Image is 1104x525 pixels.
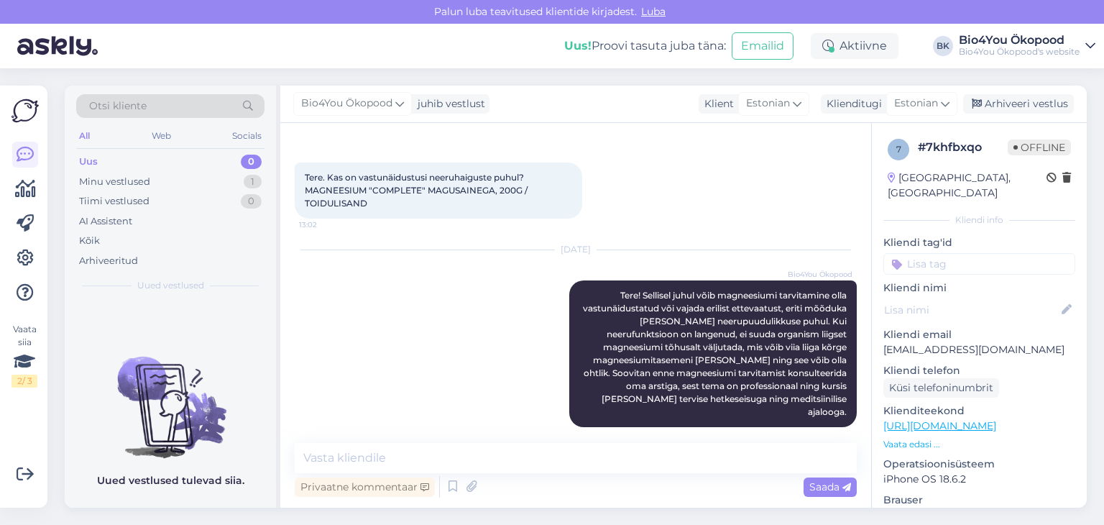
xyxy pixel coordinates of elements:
p: Kliendi tag'id [883,235,1075,250]
b: Uus! [564,39,592,52]
div: Bio4You Ökopood [959,35,1080,46]
div: Arhiveeritud [79,254,138,268]
div: Kõik [79,234,100,248]
span: Saada [809,480,851,493]
button: Emailid [732,32,793,60]
div: Socials [229,127,264,145]
div: [DATE] [295,243,857,256]
div: 0 [241,155,262,169]
div: Privaatne kommentaar [295,478,435,497]
input: Lisa nimi [884,302,1059,318]
div: AI Assistent [79,214,132,229]
span: Estonian [894,96,938,111]
p: Vaata edasi ... [883,438,1075,451]
div: Kliendi info [883,214,1075,227]
p: iPhone OS 18.6.2 [883,472,1075,487]
p: Kliendi email [883,327,1075,342]
span: Tere. Kas on vastunäidustusi neeruhaiguste puhul? MAGNEESIUM "COMPLETE" MAGUSAINEGA, 200G / TOIDU... [305,172,530,209]
div: Web [149,127,174,145]
span: 7 [896,144,901,155]
div: Küsi telefoninumbrit [883,378,999,398]
p: [EMAIL_ADDRESS][DOMAIN_NAME] [883,342,1075,357]
div: Arhiveeri vestlus [963,94,1074,114]
div: [GEOGRAPHIC_DATA], [GEOGRAPHIC_DATA] [888,170,1046,201]
div: All [76,127,93,145]
div: Klienditugi [821,96,882,111]
input: Lisa tag [883,253,1075,275]
div: juhib vestlust [412,96,485,111]
div: 2 / 3 [11,375,37,388]
a: [URL][DOMAIN_NAME] [883,419,996,432]
img: No chats [65,331,276,460]
div: Bio4You Ökopood's website [959,46,1080,58]
div: Aktiivne [811,33,898,59]
a: Bio4You ÖkopoodBio4You Ökopood's website [959,35,1095,58]
span: Otsi kliente [89,99,147,114]
p: Uued vestlused tulevad siia. [97,473,244,488]
div: Tiimi vestlused [79,194,149,209]
div: 1 [244,175,262,189]
span: Bio4You Ökopood [301,96,392,111]
p: Brauser [883,493,1075,508]
p: Klienditeekond [883,403,1075,419]
span: 13:02 [299,219,353,230]
span: Estonian [746,96,790,111]
div: BK [933,36,953,56]
div: # 7khfbxqo [918,139,1008,156]
p: Kliendi nimi [883,280,1075,296]
span: Offline [1008,140,1071,155]
span: Tere! Sellisel juhul võib magneesiumi tarvitamine olla vastunäidustatud või vajada erilist etteva... [583,290,849,417]
div: Minu vestlused [79,175,150,189]
span: Uued vestlused [137,279,204,292]
div: Vaata siia [11,323,37,388]
div: Klient [699,96,734,111]
span: Luba [637,5,670,18]
img: Askly Logo [11,97,39,124]
p: Kliendi telefon [883,363,1075,378]
div: Uus [79,155,98,169]
p: Operatsioonisüsteem [883,457,1075,472]
div: 0 [241,194,262,209]
span: 10:08 [799,428,852,439]
span: Bio4You Ökopood [788,269,852,280]
div: Proovi tasuta juba täna: [564,37,726,55]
